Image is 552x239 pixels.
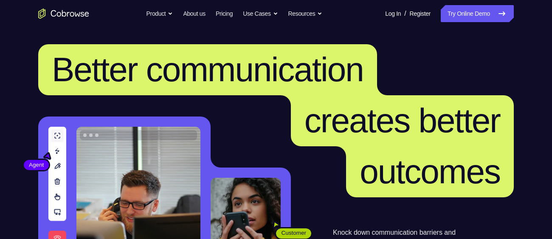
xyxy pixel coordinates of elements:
[441,5,514,22] a: Try Online Demo
[183,5,205,22] a: About us
[360,153,500,191] span: outcomes
[146,5,173,22] button: Product
[410,5,431,22] a: Register
[304,102,500,139] span: creates better
[385,5,401,22] a: Log In
[288,5,323,22] button: Resources
[243,5,278,22] button: Use Cases
[38,9,89,19] a: Go to the home page
[216,5,233,22] a: Pricing
[404,9,406,19] span: /
[52,51,363,88] span: Better communication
